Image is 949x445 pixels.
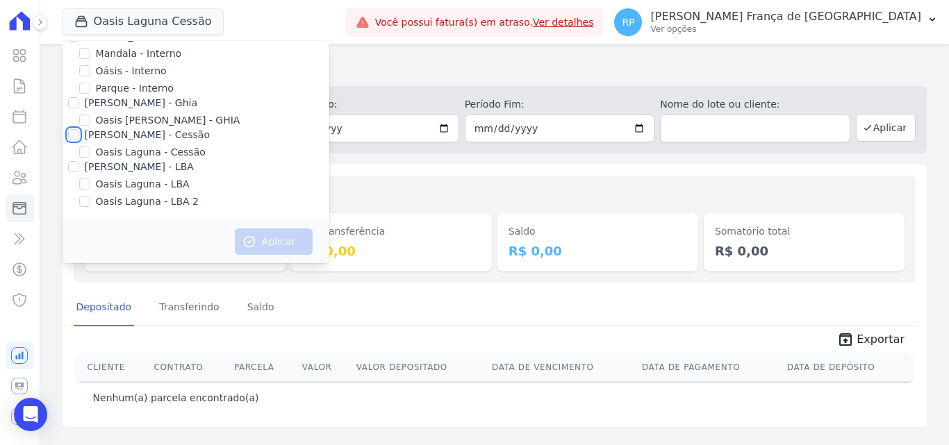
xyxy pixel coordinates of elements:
[826,331,916,351] a: unarchive Exportar
[660,97,850,112] label: Nome do lote ou cliente:
[650,10,921,24] p: [PERSON_NAME] França de [GEOGRAPHIC_DATA]
[782,353,913,381] th: Data de Depósito
[603,3,949,42] button: RP [PERSON_NAME] França de [GEOGRAPHIC_DATA] Ver opções
[63,8,224,35] button: Oasis Laguna Cessão
[302,224,481,239] dt: Em transferência
[856,114,916,142] button: Aplicar
[235,228,313,255] button: Aplicar
[486,353,636,381] th: Data de Vencimento
[96,113,240,128] label: Oasis [PERSON_NAME] - GHIA
[297,353,351,381] th: Valor
[96,64,167,78] label: Oásis - Interno
[14,398,47,431] div: Open Intercom Messenger
[650,24,921,35] p: Ver opções
[857,331,905,348] span: Exportar
[96,194,199,209] label: Oasis Laguna - LBA 2
[63,56,927,81] h2: Minha Carteira
[96,145,206,160] label: Oasis Laguna - Cessão
[85,161,194,172] label: [PERSON_NAME] - LBA
[715,242,893,260] dd: R$ 0,00
[533,17,594,28] a: Ver detalhes
[96,81,174,96] label: Parque - Interno
[149,353,229,381] th: Contrato
[96,177,190,192] label: Oasis Laguna - LBA
[245,290,277,326] a: Saldo
[837,331,854,348] i: unarchive
[622,17,634,27] span: RP
[302,242,481,260] dd: R$ 0,00
[509,242,687,260] dd: R$ 0,00
[269,97,459,112] label: Período Inicío:
[636,353,782,381] th: Data de Pagamento
[509,224,687,239] dt: Saldo
[229,353,297,381] th: Parcela
[351,353,486,381] th: Valor Depositado
[715,224,893,239] dt: Somatório total
[76,353,149,381] th: Cliente
[156,290,222,326] a: Transferindo
[96,47,181,61] label: Mandala - Interno
[465,97,655,112] label: Período Fim:
[93,391,259,405] p: Nenhum(a) parcela encontrado(a)
[85,97,197,108] label: [PERSON_NAME] - Ghia
[85,129,210,140] label: [PERSON_NAME] - Cessão
[375,15,594,30] span: Você possui fatura(s) em atraso.
[74,290,135,326] a: Depositado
